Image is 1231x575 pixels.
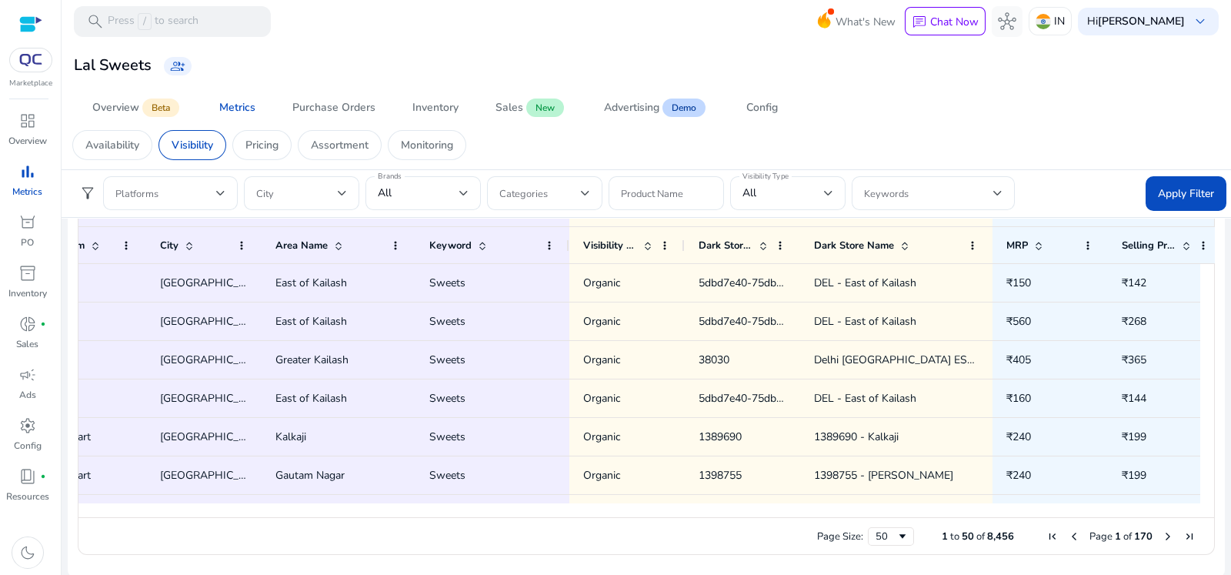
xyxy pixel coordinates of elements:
span: DEL - East of Kailash [814,391,916,406]
span: of [976,530,985,543]
span: Sweets [429,353,465,367]
span: All [378,186,392,200]
span: What's New [836,8,896,35]
span: [GEOGRAPHIC_DATA] [160,276,269,290]
div: Purchase Orders [292,102,375,113]
p: Assortment [311,137,369,153]
span: ₹150 [1006,276,1031,290]
span: ₹560 [1006,314,1031,329]
span: Beta [142,99,179,117]
span: bar_chart [18,162,37,181]
span: Greater Kailash [275,353,349,367]
span: Organic [583,314,620,329]
b: [PERSON_NAME] [1098,14,1185,28]
img: in.svg [1036,14,1051,29]
span: dark_mode [18,543,37,562]
span: 38030 [699,353,729,367]
span: ₹160 [1006,391,1031,406]
span: MRP [1006,239,1028,252]
span: ₹365 [1122,353,1146,367]
span: hub [998,12,1016,31]
p: Sales [16,337,38,351]
span: Keyword [429,239,472,252]
span: 5dbd7e40-75db-452c-bd76-7dac3d7c0c0b [699,314,906,329]
span: DEL - East of Kailash [814,276,916,290]
div: Sales [495,102,523,113]
h3: Lal Sweets [74,56,152,75]
span: Sweets [429,468,465,483]
p: Availability [85,137,139,153]
img: QC-logo.svg [17,54,45,66]
span: East of Kailash [275,276,347,290]
span: Page [1089,530,1113,543]
p: Resources [6,490,49,503]
span: 5dbd7e40-75db-452c-bd76-7dac3d7c0c0b [699,276,906,290]
span: Sweets [429,391,465,406]
span: filter_alt [78,184,97,202]
div: Last Page [1183,530,1196,543]
span: Area Name [275,239,328,252]
button: Apply Filter [1146,176,1226,211]
span: search [86,12,105,31]
span: Demo [662,99,706,117]
span: 170 [1134,530,1153,543]
span: DEL - East of Kailash [814,314,916,329]
span: ₹144 [1122,391,1146,406]
span: campaign [18,366,37,384]
span: Organic [583,391,620,406]
p: Marketplace [9,78,52,89]
button: hub [992,6,1022,37]
span: Dark Store Name [814,239,894,252]
span: ₹268 [1122,314,1146,329]
div: Advertising [604,102,659,113]
div: 50 [876,530,896,543]
div: Metrics [219,102,255,113]
span: ₹142 [1122,276,1146,290]
span: [GEOGRAPHIC_DATA] [160,430,269,444]
span: Organic [583,353,620,367]
div: Page Size: [817,530,863,543]
span: Organic [583,468,620,483]
span: 5dbd7e40-75db-452c-bd76-7dac3d7c0c0b [699,391,906,406]
span: / [138,13,152,30]
p: PO [21,236,34,249]
span: chat [912,15,927,30]
p: Inventory [8,286,47,300]
span: 1398755 - [PERSON_NAME] [814,468,953,483]
span: group_add [170,59,185,74]
span: to [950,530,959,543]
span: City [160,239,178,252]
span: 1389690 - Kalkaji [814,430,899,444]
span: ₹199 [1122,430,1146,444]
span: 1398755 [699,468,742,483]
span: 8,456 [987,530,1014,543]
span: East of Kailash [275,391,347,406]
span: Visibility Type [583,239,637,252]
p: Hi [1087,16,1185,27]
p: Chat Now [930,15,979,29]
p: Overview [8,134,47,148]
span: donut_small [18,315,37,333]
span: Apply Filter [1158,186,1214,202]
span: [GEOGRAPHIC_DATA] [160,468,269,483]
span: ₹199 [1122,468,1146,483]
span: of [1123,530,1132,543]
a: group_add [164,57,192,75]
div: Page Size [868,527,914,546]
mat-label: Visibility Type [742,171,789,182]
span: Kalkaji [275,430,306,444]
mat-label: Brands [378,171,402,182]
span: fiber_manual_record [40,321,46,327]
p: Pricing [245,137,279,153]
span: settings [18,416,37,435]
p: Ads [19,388,36,402]
span: Dark Store ID [699,239,752,252]
span: ₹240 [1006,468,1031,483]
p: Press to search [108,13,198,30]
span: [GEOGRAPHIC_DATA] [160,391,269,406]
span: 1389690 [699,430,742,444]
span: book_4 [18,467,37,486]
span: Sweets [429,276,465,290]
span: orders [18,213,37,232]
div: Previous Page [1068,530,1080,543]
